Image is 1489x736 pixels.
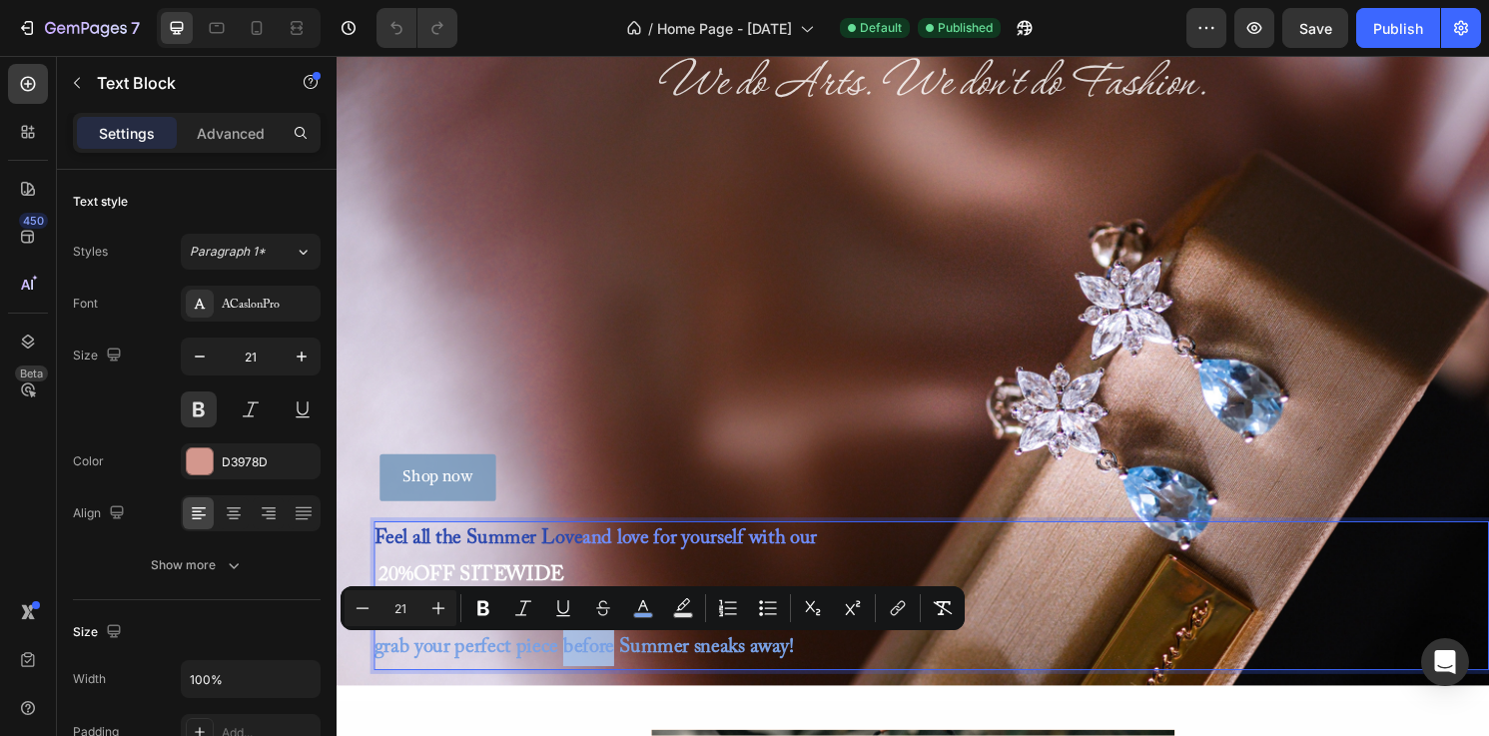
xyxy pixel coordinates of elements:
div: Publish [1373,18,1423,39]
div: Styles [73,243,108,261]
p: Shop now [69,422,142,451]
span: Default [860,19,902,37]
button: Publish [1356,8,1440,48]
div: Text style [73,193,128,211]
div: Beta [15,366,48,381]
div: 450 [19,213,48,229]
span: Published [938,19,993,37]
span: grab your perfect piece before Summer sneaks away! [39,605,475,626]
span: Feel all the Summer Love [39,492,256,513]
div: Color [73,452,104,470]
p: 7 [131,16,140,40]
input: Auto [182,661,320,697]
span: / [648,18,653,39]
button: Show more [73,547,321,583]
div: Align [73,500,129,527]
div: Rich Text Editor. Editing area: main [39,484,1198,635]
button: Save [1282,8,1348,48]
div: Open Intercom Messenger [1421,638,1469,686]
div: Show more [151,555,244,575]
button: 7 [8,8,149,48]
strong: 20%OFF SITEWIDE [44,530,237,551]
div: Font [73,295,98,313]
p: Advanced [197,123,265,144]
p: Text Block [97,71,267,95]
span: and love for yourself with our [256,492,499,513]
div: Undo/Redo [376,8,457,48]
div: D3978D [222,453,316,471]
span: Paragraph 1* [190,243,266,261]
div: ACaslonPro [222,296,316,314]
div: Size [73,619,126,646]
span: Home Page - [DATE] [657,18,792,39]
iframe: Design area [337,56,1489,736]
div: Width [73,670,106,688]
a: Shop now [45,414,166,463]
div: Size [73,343,126,369]
button: Paragraph 1* [181,234,321,270]
span: Save [1299,20,1332,37]
p: Settings [99,123,155,144]
span: Don’t miss out— [39,567,182,588]
div: Editor contextual toolbar [341,586,965,630]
